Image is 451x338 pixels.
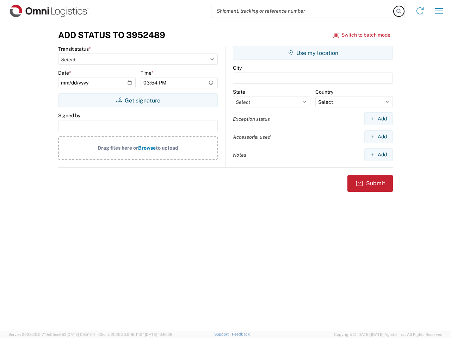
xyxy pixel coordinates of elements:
[315,89,333,95] label: Country
[334,331,443,338] span: Copyright © [DATE]-[DATE] Agistix Inc., All Rights Reserved
[98,332,172,337] span: Client: 2025.20.0-8b113f4
[233,134,271,140] label: Accessorial used
[145,332,172,337] span: [DATE] 10:16:38
[232,332,250,336] a: Feedback
[364,130,393,143] button: Add
[58,70,71,76] label: Date
[141,70,154,76] label: Time
[233,65,242,71] label: City
[58,93,218,107] button: Get signature
[233,89,245,95] label: State
[8,332,95,337] span: Server: 2025.20.0-710e05ee653
[138,145,156,151] span: Browse
[58,112,80,119] label: Signed by
[233,116,270,122] label: Exception status
[156,145,178,151] span: to upload
[364,148,393,161] button: Add
[214,332,232,336] a: Support
[67,332,95,337] span: [DATE] 09:51:04
[58,46,91,52] label: Transit status
[347,175,393,192] button: Submit
[333,29,390,41] button: Switch to batch mode
[58,30,165,40] h3: Add Status to 3952489
[233,152,246,158] label: Notes
[211,4,394,18] input: Shipment, tracking or reference number
[233,46,393,60] button: Use my location
[364,112,393,125] button: Add
[98,145,138,151] span: Drag files here or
